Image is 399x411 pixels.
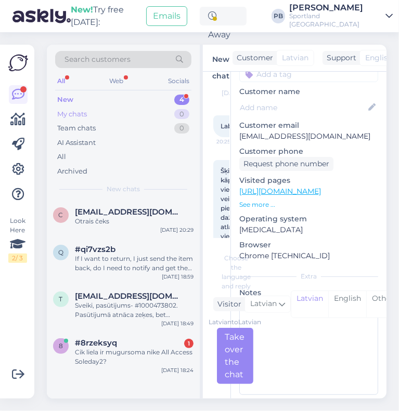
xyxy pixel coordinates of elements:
p: Notes [239,287,378,298]
div: Visitor [213,299,241,310]
p: Customer phone [239,146,378,157]
div: Look Here [8,216,27,263]
div: Latvian to Latvian [209,317,261,327]
div: Take over the chat [217,328,253,384]
div: [DATE] 18:24 [161,366,194,374]
div: Cik liela ir mugursoma nike All Access Soleday2? [75,348,194,366]
div: Customer [233,52,273,63]
p: Customer email [239,120,378,131]
div: [DATE] [213,88,252,98]
span: New chats [107,184,140,194]
p: [MEDICAL_DATA] [239,224,378,235]
p: Operating system [239,214,378,224]
div: 2 / 3 [8,254,27,263]
span: c [59,211,63,219]
div: [DATE] 20:29 [160,226,194,234]
a: [URL][DOMAIN_NAME] [239,187,321,196]
span: 20:25 [216,138,255,145]
b: New! [71,5,93,15]
span: Latvian [250,298,277,310]
div: My chats [57,109,87,120]
div: Support [323,52,356,63]
div: English [328,291,366,317]
div: Socials [166,74,191,88]
a: [PERSON_NAME]Sportland [GEOGRAPHIC_DATA] [289,4,393,29]
div: If I want to return, I just send the item back, do I need to notify and get the return authorized ? [75,254,194,273]
div: Otrais čeks [75,217,194,226]
div: Sportland [GEOGRAPHIC_DATA] [289,12,381,29]
span: #qi7vzs2b [75,245,115,254]
input: Add a tag [239,67,378,82]
div: All [57,152,66,162]
div: [DATE] 18:49 [161,320,194,327]
label: New chat [212,51,229,65]
div: [DATE] 18:59 [162,273,194,281]
span: t [59,295,63,303]
span: Labdien! [221,122,247,130]
span: tomsvizbulis1@inbox.lv [75,291,183,301]
span: chenet2@inbox.lv [75,207,183,217]
div: [PERSON_NAME] [289,4,381,12]
p: Chrome [TECHNICAL_ID] [239,250,378,261]
div: Sveiki, pasūtījums- #1000473802. Pasūtījumā atnāca zeķes, bet compression sporta apakšveļa neatnā... [75,301,194,320]
div: Archived [57,166,87,177]
div: All [55,74,67,88]
div: Away [200,7,247,25]
p: [EMAIL_ADDRESS][DOMAIN_NAME] [239,131,378,142]
div: 4 [174,95,189,105]
span: q [58,248,63,256]
span: Search customers [65,54,131,65]
p: Customer name [239,86,378,97]
span: Latvian [282,52,308,63]
span: 8 [59,342,63,350]
p: Browser [239,240,378,250]
div: Request phone number [239,157,333,171]
button: Emails [146,6,187,26]
span: English [365,52,392,63]
input: Add name [240,102,366,113]
div: Team chats [57,123,96,134]
span: Other [372,294,393,303]
div: 0 [174,109,189,120]
p: Visited pages [239,175,378,186]
div: 0 [174,123,189,134]
div: Try free [DATE]: [71,4,142,29]
div: New [57,95,73,105]
div: PB [272,9,285,23]
div: Latvian [291,291,328,317]
span: Šķiet lūdzu, kāpēc vienā veikalā tika piemērotas dažādas atlaides ar vienu lietotāja atlaižu svīt... [221,167,258,277]
div: 1 [184,339,194,348]
div: Web [108,74,126,88]
p: See more ... [239,200,378,209]
div: Extra [239,272,378,281]
img: Askly Logo [8,53,28,73]
div: Choose the language and reply [213,254,220,291]
span: #8rzeksyq [75,338,117,348]
div: AI Assistant [57,138,96,148]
